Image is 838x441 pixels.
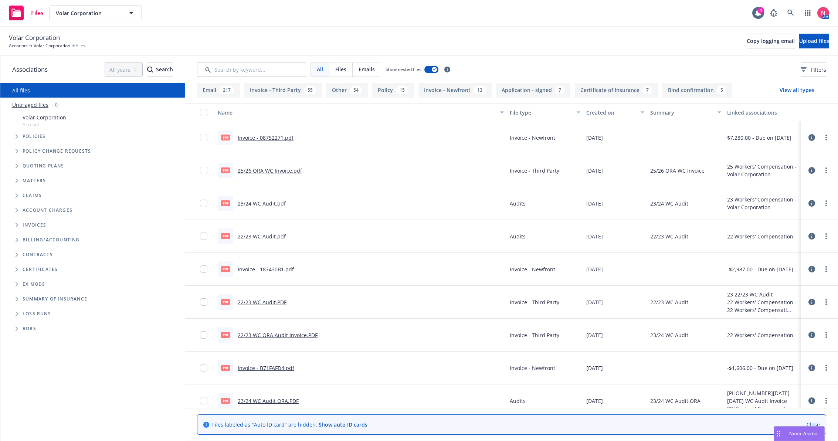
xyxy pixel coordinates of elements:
[335,65,346,73] span: Files
[23,267,58,272] span: Certificates
[510,134,555,142] span: Invoice - Newfront
[799,37,829,44] span: Upload files
[12,65,48,74] span: Associations
[23,282,45,286] span: Ex Mods
[650,298,688,306] span: 22/23 WC Audit
[23,179,46,183] span: Matters
[147,67,153,72] svg: Search
[244,83,322,98] button: Invoice - Third Party
[23,121,66,128] span: Account
[218,109,496,116] div: Name
[757,7,764,14] div: 4
[372,83,414,98] button: Policy
[23,223,47,227] span: Invoices
[219,86,234,94] div: 217
[200,397,207,404] input: Toggle Row Selected
[727,291,793,298] div: 23 22/23 WC Audit
[662,83,732,98] button: Bind confirmation
[650,200,688,207] span: 23/24 WC Audit
[817,7,829,19] img: photo
[774,426,825,441] button: Nova Assist
[200,134,207,141] input: Toggle Row Selected
[727,306,793,314] div: 22 Workers' Compensation
[768,83,826,98] button: View all types
[586,364,603,372] span: [DATE]
[727,233,793,240] div: 22 Workers' Compensation
[50,6,142,20] button: Volar Corporation
[147,62,173,77] button: SearchSearch
[200,167,207,174] input: Toggle Row Selected
[238,266,294,273] a: Invoice - 187430B1.pdf
[12,87,30,94] a: All files
[212,421,367,428] span: Files labeled as "Auto ID card" are hidden.
[789,430,818,437] span: Nova Assist
[727,405,798,413] div: 23 Workers' Compensation - Volar Corporation
[727,134,791,142] div: $7,280.00 - Due on [DATE]
[418,83,492,98] button: Invoice - Newfront
[51,101,61,109] div: 0
[766,6,781,20] a: Report a Bug
[238,332,318,339] a: 22/23 WC ORA Audit Invoice.PDF
[650,233,688,240] span: 22/23 WC Audit
[319,421,367,428] a: Show auto ID cards
[747,34,795,48] button: Copy logging email
[650,331,688,339] span: 23/24 WC Audit
[34,43,70,49] a: Volar Corporation
[510,331,559,339] span: Invoice - Third Party
[215,104,507,121] button: Name
[807,421,820,428] a: Close
[23,238,80,242] span: Billing/Accounting
[510,167,559,174] span: Invoice - Third Party
[238,397,299,404] a: 23/24 WC Audit ORA.PDF
[586,200,603,207] span: [DATE]
[586,331,603,339] span: [DATE]
[800,6,815,20] a: Switch app
[724,104,801,121] button: Linked associations
[31,10,44,16] span: Files
[822,133,831,142] a: more
[801,66,826,74] span: Filters
[238,134,294,141] a: Invoice - 08752271.pdf
[727,389,798,405] div: [PHONE_NUMBER][DATE][DATE] WC Audit Invoice
[238,200,286,207] a: 23/24 WC Audit.pdf
[510,397,526,405] span: Audits
[23,134,46,139] span: Policies
[200,298,207,306] input: Toggle Row Selected
[221,299,230,305] span: PDF
[575,83,658,98] button: Certificate of insurance
[822,265,831,274] a: more
[727,196,798,211] div: 23 Workers' Compensation - Volar Corporation
[238,167,302,174] a: 25/26 ORA WC Invoice.pdf
[396,86,408,94] div: 15
[386,66,421,72] span: Show nested files
[586,233,603,240] span: [DATE]
[727,265,793,273] div: -$2,987.00 - Due on [DATE]
[555,86,565,94] div: 7
[650,109,713,116] div: Summary
[510,109,573,116] div: File type
[9,43,28,49] a: Accounts
[586,298,603,306] span: [DATE]
[811,66,826,74] span: Filters
[317,65,323,73] span: All
[474,86,486,94] div: 13
[822,298,831,306] a: more
[647,104,724,121] button: Summary
[200,265,207,273] input: Toggle Row Selected
[583,104,647,121] button: Created on
[642,86,652,94] div: 7
[822,330,831,339] a: more
[822,396,831,405] a: more
[23,208,72,213] span: Account charges
[23,326,36,331] span: BORs
[23,113,66,121] span: Volar Corporation
[510,298,559,306] span: Invoice - Third Party
[774,427,783,441] div: Drag to move
[510,364,555,372] span: Invoice - Newfront
[238,233,286,240] a: 22/23 WC Audit.pdf
[197,83,240,98] button: Email
[76,43,85,49] span: Files
[510,233,526,240] span: Audits
[221,332,230,337] span: PDF
[23,312,51,316] span: Loss Runs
